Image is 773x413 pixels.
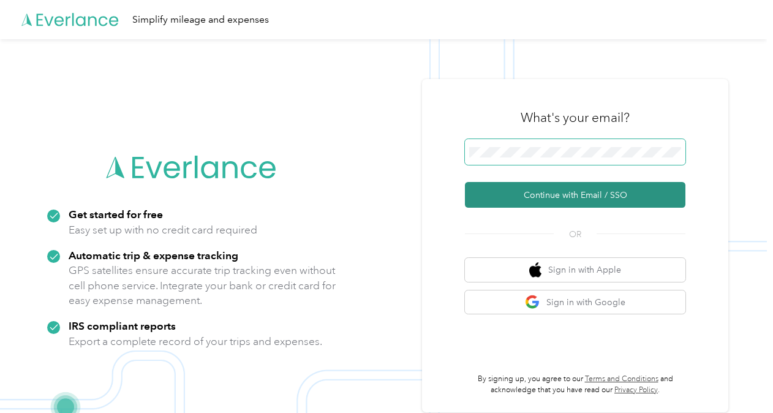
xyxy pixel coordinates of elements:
img: google logo [525,295,540,310]
div: Simplify mileage and expenses [132,12,269,28]
a: Terms and Conditions [585,374,658,384]
strong: Get started for free [69,208,163,221]
img: apple logo [529,262,541,278]
button: google logoSign in with Google [465,290,685,314]
button: Continue with Email / SSO [465,182,685,208]
button: apple logoSign in with Apple [465,258,685,282]
p: GPS satellites ensure accurate trip tracking even without cell phone service. Integrate your bank... [69,263,336,308]
p: By signing up, you agree to our and acknowledge that you have read our . [465,374,685,395]
p: Easy set up with no credit card required [69,222,257,238]
h3: What's your email? [521,109,630,126]
strong: Automatic trip & expense tracking [69,249,238,262]
p: Export a complete record of your trips and expenses. [69,334,322,349]
span: OR [554,228,597,241]
strong: IRS compliant reports [69,319,176,332]
a: Privacy Policy [614,385,658,395]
